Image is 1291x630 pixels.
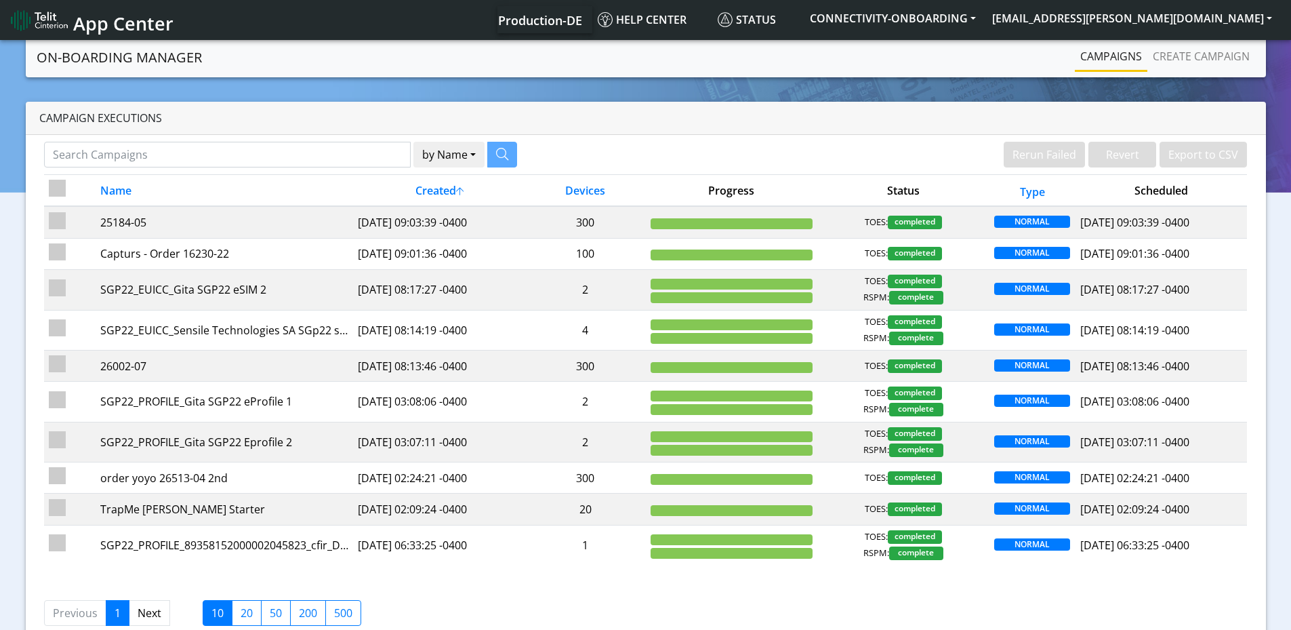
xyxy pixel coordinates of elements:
span: NORMAL [994,435,1070,448]
span: NORMAL [994,359,1070,372]
a: Help center [592,6,712,33]
div: TrapMe [PERSON_NAME] Starter [100,501,348,517]
span: [DATE] 02:24:21 -0400 [1080,471,1189,486]
th: Progress [645,175,817,207]
div: 25184-05 [100,214,348,231]
span: completed [888,275,942,288]
span: Help center [598,12,687,27]
a: Campaigns [1075,43,1147,70]
a: App Center [11,5,171,35]
span: TOES: [865,387,888,400]
td: [DATE] 06:33:25 -0400 [353,525,525,565]
span: completed [888,427,942,441]
td: [DATE] 02:09:24 -0400 [353,494,525,525]
th: Status [817,175,989,207]
button: by Name [413,142,485,168]
span: TOES: [865,427,888,441]
div: SGP22_PROFILE_Gita SGP22 eProfile 1 [100,393,348,410]
th: Name [96,175,353,207]
span: [DATE] 03:08:06 -0400 [1080,394,1189,409]
span: NORMAL [994,323,1070,336]
span: completed [888,503,942,516]
span: TOES: [865,315,888,329]
span: TOES: [865,247,888,260]
td: [DATE] 03:08:06 -0400 [353,382,525,422]
span: completed [888,359,942,373]
img: knowledge.svg [598,12,613,27]
span: TOES: [865,359,888,373]
div: SGP22_EUICC_Sensile Technologies SA SGp22 starter SIM [100,322,348,338]
th: Devices [525,175,646,207]
span: Status [718,12,776,27]
label: 50 [261,600,291,626]
span: completed [888,530,942,544]
div: SGP22_PROFILE_Gita SGP22 Eprofile 2 [100,434,348,450]
td: 4 [525,310,646,350]
span: [DATE] 09:01:36 -0400 [1080,246,1189,261]
span: RSPM: [863,332,889,345]
td: 300 [525,462,646,494]
span: RSPM: [863,444,889,457]
span: NORMAL [994,471,1070,484]
button: [EMAIL_ADDRESS][PERSON_NAME][DOMAIN_NAME] [984,6,1280,31]
a: Your current platform instance [497,6,581,33]
span: completed [888,471,942,485]
span: Production-DE [498,12,582,28]
span: TOES: [865,530,888,544]
span: TOES: [865,216,888,229]
span: [DATE] 08:17:27 -0400 [1080,282,1189,297]
span: [DATE] 02:09:24 -0400 [1080,502,1189,517]
div: order yoyo 26513-04 2nd [100,470,348,486]
td: [DATE] 03:07:11 -0400 [353,422,525,462]
span: RSPM: [863,547,889,560]
span: completed [888,315,942,329]
td: 100 [525,238,646,269]
button: Rerun Failed [1004,142,1085,168]
span: TOES: [865,471,888,485]
div: Capturs - Order 16230-22 [100,245,348,262]
td: [DATE] 09:03:39 -0400 [353,206,525,238]
span: completed [888,387,942,400]
a: On-Boarding Manager [37,44,202,71]
td: 300 [525,206,646,238]
span: completed [888,247,942,260]
span: TOES: [865,503,888,516]
td: [DATE] 02:24:21 -0400 [353,462,525,494]
td: 2 [525,270,646,310]
a: Next [129,600,170,626]
button: Revert [1088,142,1156,168]
td: [DATE] 09:01:36 -0400 [353,238,525,269]
label: 500 [325,600,361,626]
button: CONNECTIVITY-ONBOARDING [802,6,984,31]
label: 20 [232,600,262,626]
span: NORMAL [994,283,1070,295]
th: Type [989,175,1075,207]
img: status.svg [718,12,733,27]
span: TOES: [865,275,888,288]
span: completed [888,216,942,229]
span: NORMAL [994,503,1070,515]
div: SGP22_EUICC_Gita SGP22 eSIM 2 [100,281,348,298]
label: 200 [290,600,326,626]
th: Scheduled [1075,175,1248,207]
span: [DATE] 06:33:25 -0400 [1080,538,1189,553]
td: 2 [525,382,646,422]
input: Search Campaigns [44,142,411,168]
span: complete [889,547,943,560]
span: RSPM: [863,403,889,416]
button: Export to CSV [1160,142,1247,168]
span: complete [889,332,943,345]
span: NORMAL [994,395,1070,407]
a: Create campaign [1147,43,1255,70]
span: RSPM: [863,291,889,304]
td: 2 [525,422,646,462]
td: 1 [525,525,646,565]
div: Campaign Executions [26,102,1266,135]
th: Created [353,175,525,207]
span: [DATE] 08:13:46 -0400 [1080,359,1189,374]
td: [DATE] 08:14:19 -0400 [353,310,525,350]
td: 20 [525,494,646,525]
span: complete [889,403,943,416]
a: Status [712,6,802,33]
td: [DATE] 08:13:46 -0400 [353,350,525,381]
